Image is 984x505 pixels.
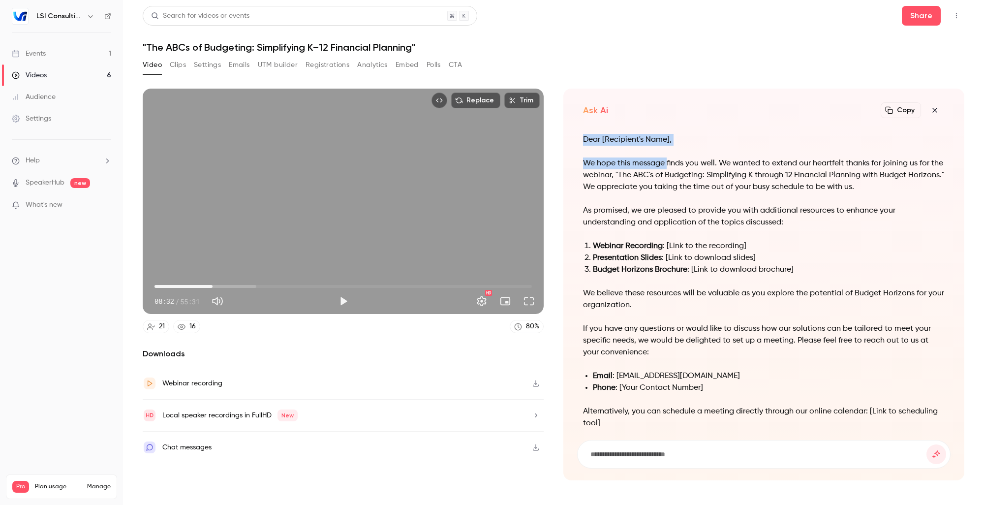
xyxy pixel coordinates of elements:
[173,320,200,333] a: 16
[258,57,298,73] button: UTM builder
[593,242,663,250] strong: Webinar Recording
[162,378,222,389] div: Webinar recording
[154,296,174,307] span: 08:32
[12,8,28,24] img: LSI Consulting
[35,483,81,491] span: Plan usage
[593,266,687,274] strong: Budget Horizons Brochure
[583,104,608,116] h2: Ask Ai
[194,57,221,73] button: Settings
[12,114,51,124] div: Settings
[180,296,200,307] span: 55:31
[449,57,462,73] button: CTA
[593,240,945,252] li: : [Link to the recording]
[495,291,515,311] button: Turn on miniplayer
[143,320,169,333] a: 21
[12,156,111,166] li: help-dropdown-opener
[175,296,179,307] span: /
[593,252,945,264] li: : [Link to download slides]
[334,291,353,311] button: Play
[485,290,492,296] div: HD
[162,410,298,421] div: Local speaker recordings in FullHD
[36,11,83,21] h6: LSI Consulting
[170,57,186,73] button: Clips
[593,254,662,262] strong: Presentation Slides
[143,348,544,360] h2: Downloads
[593,264,945,276] li: : [Link to download brochure]
[208,291,227,311] button: Mute
[902,6,941,26] button: Share
[593,370,945,382] li: : [EMAIL_ADDRESS][DOMAIN_NAME]
[526,321,539,332] div: 80 %
[12,70,47,80] div: Videos
[151,11,249,21] div: Search for videos or events
[159,321,165,332] div: 21
[504,93,540,108] button: Trim
[427,57,441,73] button: Polls
[26,178,64,188] a: SpeakerHub
[519,291,539,311] button: Full screen
[949,8,964,24] button: Top Bar Actions
[12,92,56,102] div: Audience
[306,57,349,73] button: Registrations
[143,57,162,73] button: Video
[593,382,945,394] li: : [Your Contact Number]
[277,410,298,421] span: New
[431,93,447,108] button: Embed video
[12,481,29,493] span: Pro
[583,406,945,429] p: Alternatively, you can schedule a meeting directly through our online calendar: [Link to scheduli...
[357,57,388,73] button: Analytics
[583,287,945,311] p: We believe these resources will be valuable as you explore the potential of Budget Horizons for y...
[189,321,196,332] div: 16
[143,41,964,53] h1: "The ABCs of Budgeting: Simplifying K–12 Financial Planning"
[593,372,613,380] strong: Email
[881,102,921,118] button: Copy
[472,291,492,311] button: Settings
[583,134,945,146] p: Dear [Recipient's Name],
[26,200,62,210] span: What's new
[583,158,945,193] p: We hope this message finds you well. We wanted to extend our heartfelt thanks for joining us for ...
[510,320,544,333] a: 80%
[26,156,40,166] span: Help
[583,323,945,358] p: If you have any questions or would like to discuss how our solutions can be tailored to meet your...
[70,178,90,188] span: new
[162,442,212,453] div: Chat messages
[593,384,615,392] strong: Phone
[154,296,200,307] div: 08:32
[396,57,419,73] button: Embed
[583,205,945,228] p: As promised, we are pleased to provide you with additional resources to enhance your understandin...
[451,93,500,108] button: Replace
[87,483,111,491] a: Manage
[229,57,249,73] button: Emails
[12,49,46,59] div: Events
